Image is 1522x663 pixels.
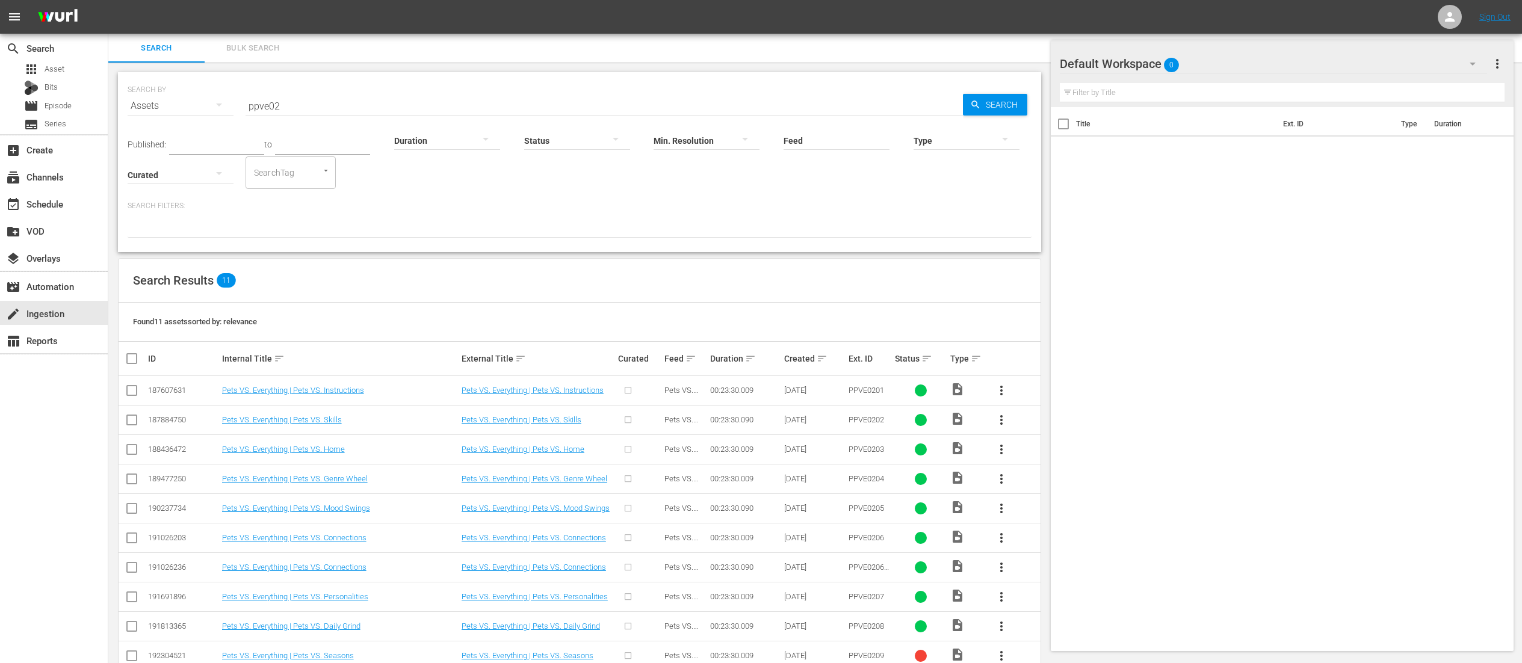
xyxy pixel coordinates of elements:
[116,42,197,55] span: Search
[745,353,756,364] span: sort
[664,592,699,610] span: Pets VS. Everything
[950,351,983,366] div: Type
[971,353,982,364] span: sort
[462,651,593,660] a: Pets VS. Everything | Pets VS. Seasons
[7,10,22,24] span: menu
[950,618,965,632] span: Video
[148,354,218,363] div: ID
[987,523,1016,552] button: more_vert
[148,563,218,572] div: 191026236
[222,415,342,424] a: Pets VS. Everything | Pets VS. Skills
[784,563,845,572] div: [DATE]
[921,353,932,364] span: sort
[950,441,965,455] span: Video
[664,386,699,404] span: Pets VS. Everything
[784,504,845,513] div: [DATE]
[462,621,600,631] a: Pets VS. Everything | Pets VS. Daily Grind
[462,592,608,601] a: Pets VS. Everything | Pets VS. Personalities
[784,474,845,483] div: [DATE]
[784,351,845,366] div: Created
[994,383,1009,398] span: more_vert
[849,651,884,660] span: PPVE0209
[24,62,39,76] span: Asset
[148,445,218,454] div: 188436472
[994,472,1009,486] span: more_vert
[987,376,1016,405] button: more_vert
[849,533,884,542] span: PPVE0206
[148,415,218,424] div: 187884750
[6,170,20,185] span: Channels
[222,592,368,601] a: Pets VS. Everything | Pets VS. Personalities
[710,504,781,513] div: 00:23:30.090
[222,474,368,483] a: Pets VS. Everything | Pets VS. Genre Wheel
[515,353,526,364] span: sort
[148,386,218,395] div: 187607631
[45,63,64,75] span: Asset
[222,504,370,513] a: Pets VS. Everything | Pets VS. Mood Swings
[710,621,781,631] div: 00:23:30.009
[849,474,884,483] span: PPVE0204
[849,354,891,363] div: Ext. ID
[994,442,1009,457] span: more_vert
[664,533,699,551] span: Pets VS. Everything
[29,3,87,31] img: ans4CAIJ8jUAAAAAAAAAAAAAAAAAAAAAAAAgQb4GAAAAAAAAAAAAAAAAAAAAAAAAJMjXAAAAAAAAAAAAAAAAAAAAAAAAgAT5G...
[217,273,236,288] span: 11
[710,415,781,424] div: 00:23:30.090
[24,117,39,132] span: Series
[987,435,1016,464] button: more_vert
[710,651,781,660] div: 00:23:30.009
[784,415,845,424] div: [DATE]
[817,353,828,364] span: sort
[710,386,781,395] div: 00:23:30.009
[222,445,345,454] a: Pets VS. Everything | Pets VS. Home
[222,351,458,366] div: Internal Title
[849,621,884,631] span: PPVE0208
[1490,57,1505,71] span: more_vert
[784,592,845,601] div: [DATE]
[994,531,1009,545] span: more_vert
[710,592,781,601] div: 00:23:30.009
[784,386,845,395] div: [DATE]
[950,500,965,514] span: Video
[128,201,1032,211] p: Search Filters:
[1490,49,1505,78] button: more_vert
[950,529,965,544] span: Video
[1164,52,1179,78] span: 0
[1479,12,1511,22] a: Sign Out
[664,415,699,433] span: Pets VS. Everything
[1394,107,1427,141] th: Type
[148,474,218,483] div: 189477250
[128,89,234,123] div: Assets
[950,412,965,426] span: Video
[6,251,20,266] span: Overlays
[462,351,614,366] div: External Title
[987,464,1016,493] button: more_vert
[664,351,707,366] div: Feed
[664,474,699,492] span: Pets VS. Everything
[784,651,845,660] div: [DATE]
[664,504,699,522] span: Pets VS. Everything
[462,504,610,513] a: Pets VS. Everything | Pets VS. Mood Swings
[148,651,218,660] div: 192304521
[987,553,1016,582] button: more_vert
[462,445,584,454] a: Pets VS. Everything | Pets VS. Home
[6,280,20,294] span: Automation
[6,307,20,321] span: Ingestion
[45,118,66,130] span: Series
[710,445,781,454] div: 00:23:30.009
[784,445,845,454] div: [DATE]
[133,317,257,326] span: Found 11 assets sorted by: relevance
[618,354,661,363] div: Curated
[264,140,272,149] span: to
[462,563,606,572] a: Pets VS. Everything | Pets VS. Connections
[784,533,845,542] div: [DATE]
[895,351,947,366] div: Status
[6,42,20,56] span: Search
[128,140,166,149] span: Published:
[462,474,607,483] a: Pets VS. Everything | Pets VS. Genre Wheel
[148,533,218,542] div: 191026203
[849,592,884,601] span: PPVE0207
[849,504,884,513] span: PPVE0205
[950,470,965,485] span: Video
[6,224,20,239] span: VOD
